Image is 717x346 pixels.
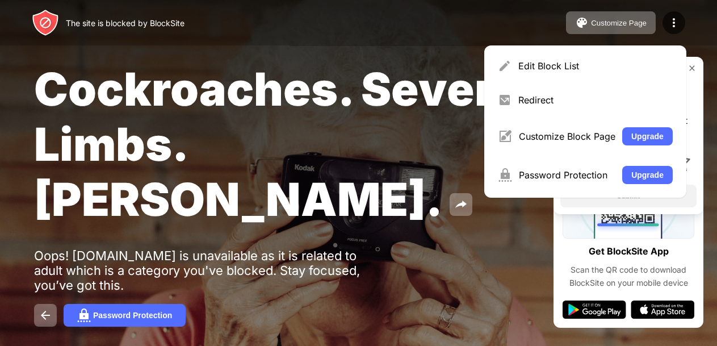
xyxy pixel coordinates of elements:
img: menu-password.svg [498,168,512,182]
img: header-logo.svg [32,9,59,36]
div: Redirect [518,94,673,106]
span: Cockroaches. Severed Limbs. [PERSON_NAME]. [34,61,551,227]
div: Password Protection [519,169,615,181]
button: Upgrade [622,127,673,145]
button: Upgrade [622,166,673,184]
div: Oops! [DOMAIN_NAME] is unavailable as it is related to adult which is a category you've blocked. ... [34,248,385,293]
img: rate-us-close.svg [687,64,697,73]
div: Customize Page [591,19,647,27]
div: Customize Block Page [519,131,615,142]
img: back.svg [39,309,52,322]
img: password.svg [77,309,91,322]
button: Customize Page [566,11,656,34]
img: share.svg [454,198,468,211]
div: Edit Block List [518,60,673,72]
img: menu-redirect.svg [498,93,511,107]
img: menu-pencil.svg [498,59,511,73]
img: menu-customize.svg [498,130,512,143]
img: menu-icon.svg [667,16,681,30]
img: pallet.svg [575,16,589,30]
div: Password Protection [93,311,172,320]
div: The site is blocked by BlockSite [66,18,185,28]
button: Password Protection [64,304,186,327]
